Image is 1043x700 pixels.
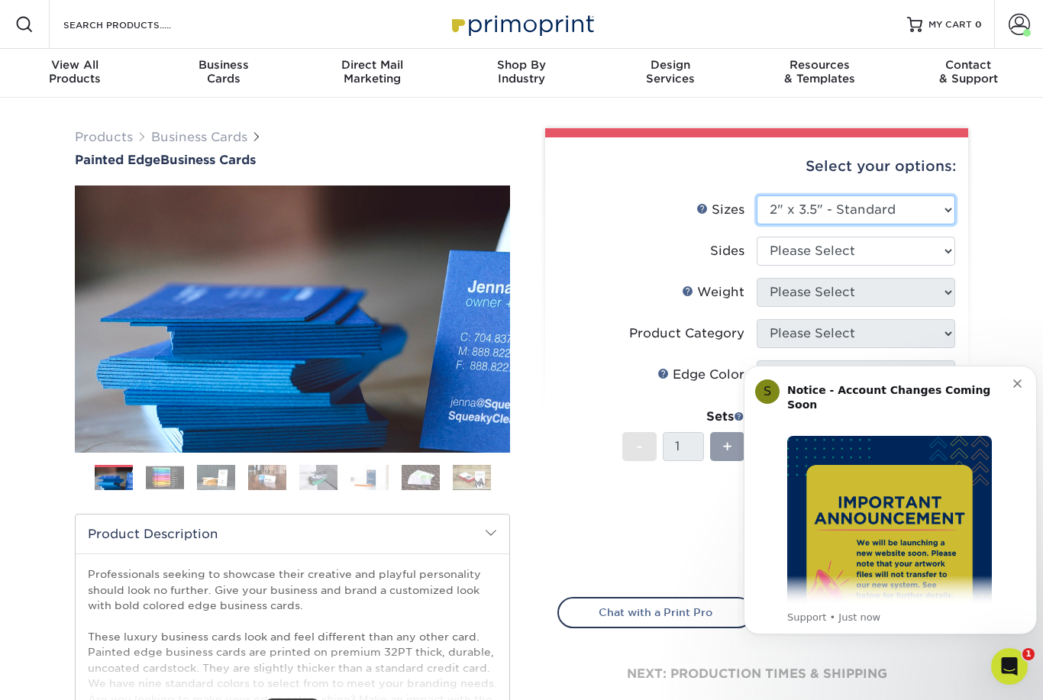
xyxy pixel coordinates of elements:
span: Resources [745,58,894,72]
img: Business Cards 05 [299,464,337,491]
img: Business Cards 07 [402,464,440,491]
img: Business Cards 02 [146,466,184,489]
span: 0 [975,19,982,30]
span: Contact [894,58,1043,72]
input: SEARCH PRODUCTS..... [62,15,211,34]
a: Contact& Support [894,49,1043,98]
div: Select your options: [557,137,956,195]
span: + [722,435,732,458]
h1: Business Cards [75,153,510,167]
span: Design [596,58,745,72]
div: Sets [622,408,744,426]
div: Edge Color [657,366,744,384]
a: Business Cards [151,130,247,144]
img: Primoprint [445,8,598,40]
div: Marketing [298,58,447,85]
span: Painted Edge [75,153,160,167]
img: Business Cards 04 [248,464,286,491]
a: BusinessCards [149,49,298,98]
a: Painted EdgeBusiness Cards [75,153,510,167]
div: Weight [682,283,744,302]
div: Services [596,58,745,85]
span: Business [149,58,298,72]
img: Business Cards 03 [197,464,235,491]
div: Product Category [629,324,744,343]
img: Painted Edge 01 [75,102,510,537]
span: - [636,435,643,458]
h2: Product Description [76,515,509,553]
span: Shop By [447,58,596,72]
div: & Templates [745,58,894,85]
div: & Support [894,58,1043,85]
a: Products [75,130,133,144]
a: Direct MailMarketing [298,49,447,98]
a: Shop ByIndustry [447,49,596,98]
a: Resources& Templates [745,49,894,98]
img: Business Cards 08 [453,464,491,491]
div: Cards [149,58,298,85]
img: Business Cards 01 [95,460,133,498]
span: 1 [1022,648,1035,660]
iframe: Intercom notifications message [738,343,1043,659]
img: Business Cards 06 [350,464,389,491]
div: Sides [710,242,744,260]
a: DesignServices [596,49,745,98]
div: Sizes [696,201,744,219]
span: MY CART [928,18,972,31]
iframe: Intercom live chat [991,648,1028,685]
span: Direct Mail [298,58,447,72]
a: Chat with a Print Pro [557,597,754,627]
div: Industry [447,58,596,85]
